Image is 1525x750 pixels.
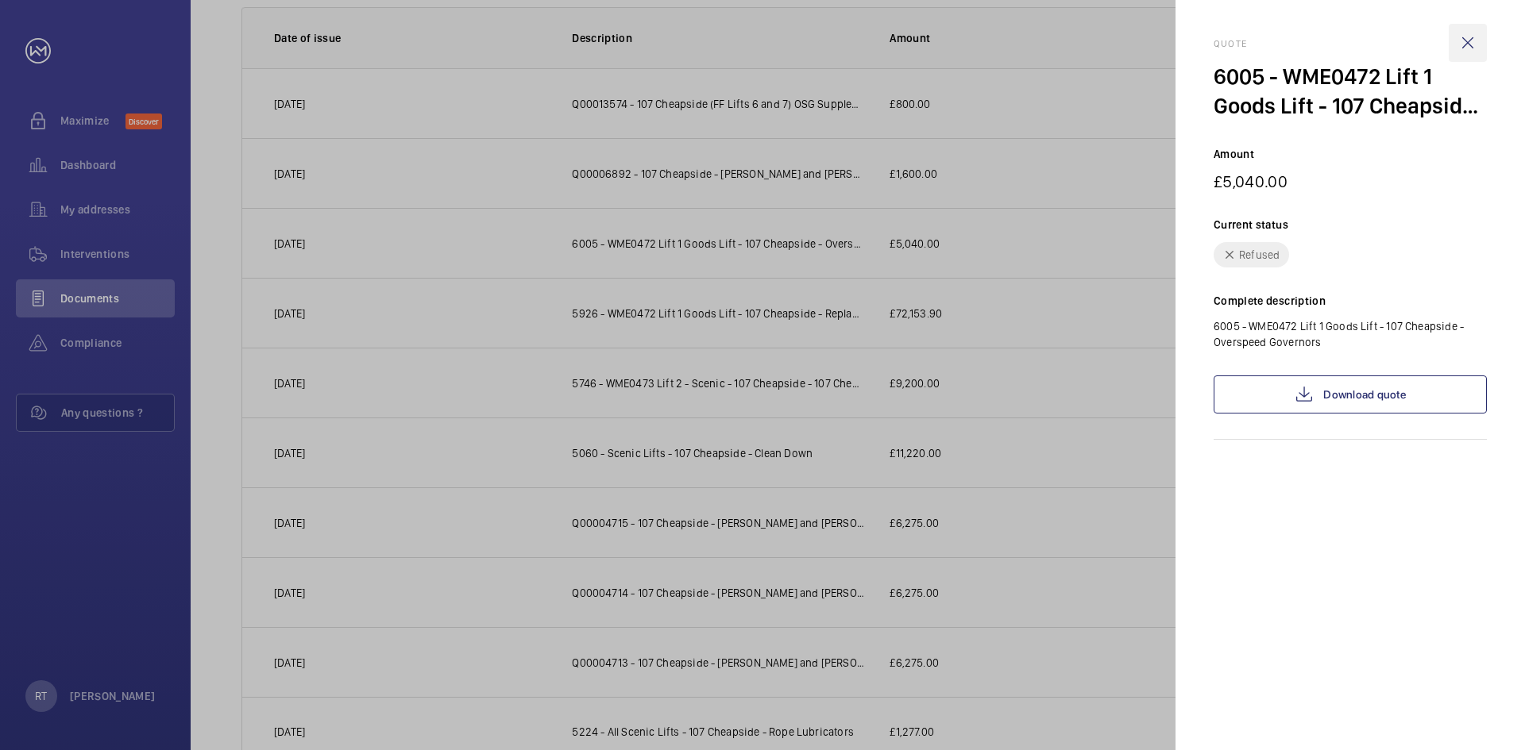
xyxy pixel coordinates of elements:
p: Complete description [1214,293,1487,309]
p: £5,040.00 [1214,171,1487,191]
h2: Quote [1214,38,1487,49]
p: Refused [1239,247,1280,263]
p: Current status [1214,217,1487,233]
div: 6005 - WME0472 Lift 1 Goods Lift - 107 Cheapside - Overspeed Governors [1214,62,1487,121]
p: Amount [1214,146,1487,162]
a: Download quote [1214,375,1487,413]
p: 6005 - WME0472 Lift 1 Goods Lift - 107 Cheapside - Overspeed Governors [1214,318,1487,350]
